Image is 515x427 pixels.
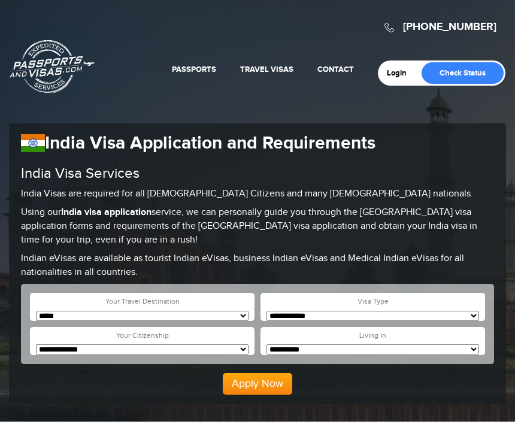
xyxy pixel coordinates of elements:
[240,65,293,74] a: Travel Visas
[10,40,95,93] a: Passports & [DOMAIN_NAME]
[172,65,216,74] a: Passports
[105,296,180,307] label: Your Travel Destination
[359,331,386,341] label: Living In
[403,20,496,34] a: [PHONE_NUMBER]
[21,187,494,201] p: India Visas are required for all [DEMOGRAPHIC_DATA] Citizens and many [DEMOGRAPHIC_DATA] nationals.
[317,65,354,74] a: Contact
[21,166,494,181] h3: India Visa Services
[116,331,169,341] label: Your Citizenship
[223,373,292,395] button: Apply Now
[387,68,415,78] a: Login
[61,207,152,218] strong: India visa application
[358,296,389,307] label: Visa Type
[21,206,494,247] p: Using our service, we can personally guide you through the [GEOGRAPHIC_DATA] visa application for...
[21,132,494,154] h1: India Visa Application and Requirements
[21,252,494,280] p: Indian eVisas are available as tourist Indian eVisas, business Indian eVisas and Medical Indian e...
[422,62,504,84] a: Check Status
